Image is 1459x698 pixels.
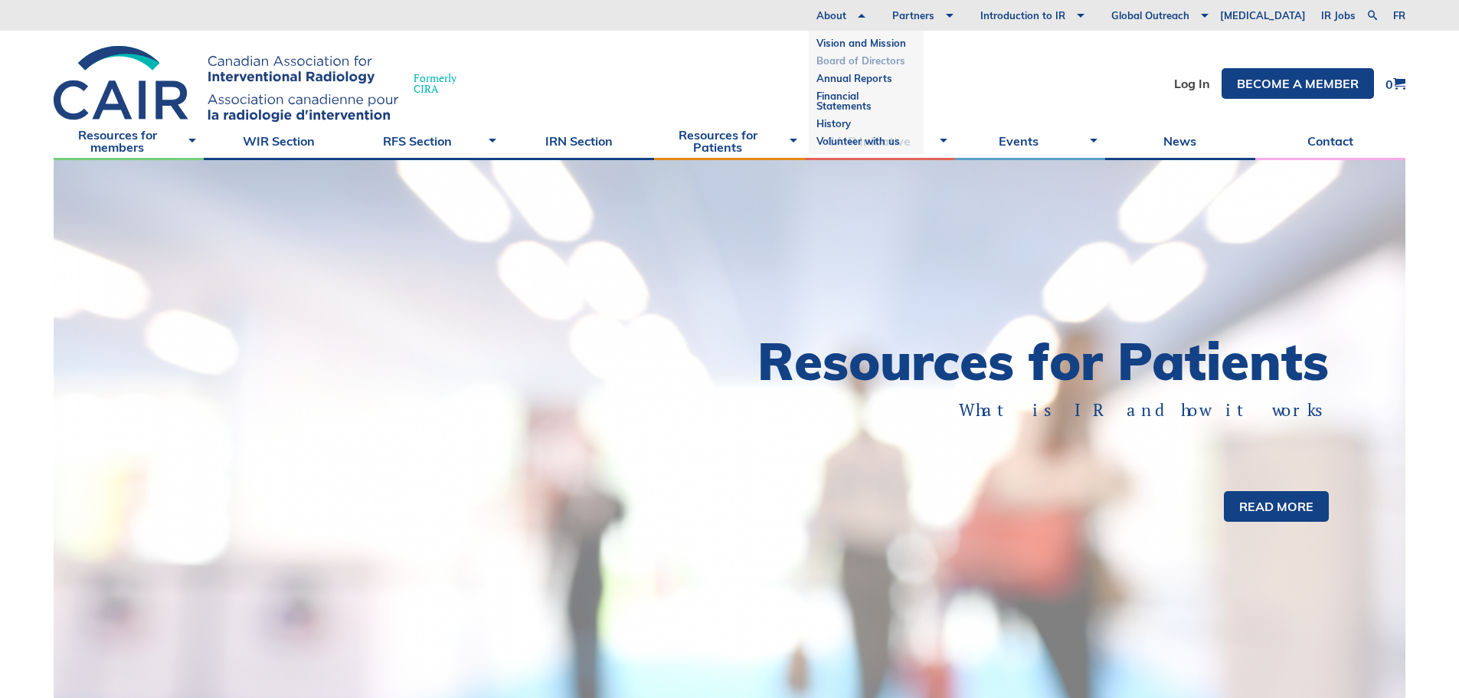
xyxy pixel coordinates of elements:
[783,398,1330,422] p: What is IR and how it works
[54,122,204,160] a: Resources for members
[816,115,916,133] a: History
[204,122,354,160] a: WIR Section
[816,34,916,52] a: Vision and Mission
[1105,122,1255,160] a: News
[414,73,456,94] span: Formerly CIRA
[816,70,916,87] a: Annual Reports
[1222,68,1374,99] a: Become a member
[1224,491,1329,522] a: Read more
[1255,122,1405,160] a: Contact
[504,122,654,160] a: IRN Section
[54,46,398,122] img: CIRA
[54,46,472,122] a: FormerlyCIRA
[1174,77,1210,90] a: Log In
[816,52,916,70] a: Board of Directors
[1393,11,1405,21] a: fr
[955,122,1105,160] a: Events
[654,122,804,160] a: Resources for Patients
[730,336,1330,387] h1: Resources for Patients
[816,133,916,150] a: Volunteer with us
[1385,77,1405,90] a: 0
[805,122,955,160] a: CAIR Initiative
[354,122,504,160] a: RFS Section
[816,87,916,115] a: Financial Statements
